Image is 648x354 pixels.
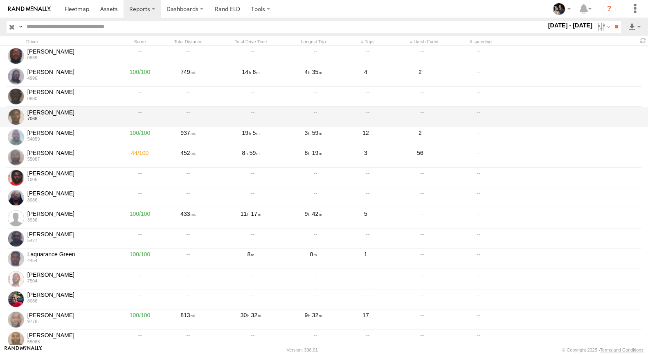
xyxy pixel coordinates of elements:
[341,148,390,167] a: 3
[27,55,115,60] div: 0839
[312,211,322,217] span: 42
[27,149,115,157] a: [PERSON_NAME]
[119,128,160,147] a: 100
[27,68,115,76] a: [PERSON_NAME]
[341,67,390,86] a: 4
[27,291,115,298] a: [PERSON_NAME]
[600,347,643,352] a: Terms and Conditions
[17,21,24,33] label: Search Query
[119,148,160,167] a: 44
[27,48,115,55] a: [PERSON_NAME]
[27,271,115,278] a: [PERSON_NAME]
[27,76,115,81] div: 4996
[27,332,115,339] a: [PERSON_NAME]
[27,129,115,137] a: [PERSON_NAME]
[216,39,286,45] div: Total Drive Time
[312,150,322,156] span: 19
[287,347,318,352] div: Version: 308.01
[305,312,310,318] span: 9
[8,6,51,12] img: rand-logo.svg
[547,21,594,30] label: [DATE] - [DATE]
[251,211,261,217] span: 17
[27,190,115,197] a: [PERSON_NAME]
[119,310,160,329] a: 100
[312,312,322,318] span: 32
[305,130,310,136] span: 3
[164,148,213,167] div: 452
[164,39,213,45] div: Total Distance
[341,249,390,268] a: 1
[27,157,115,161] div: 55087
[289,39,338,45] div: Longest Trip
[394,148,447,167] div: 56
[241,211,250,217] span: 11
[27,197,115,202] div: 8086
[4,346,42,354] a: Visit our Website
[252,69,259,75] span: 6
[242,69,251,75] span: 14
[251,312,261,318] span: 32
[454,39,507,45] div: # speeding
[242,130,251,136] span: 19
[27,116,115,121] div: 7068
[164,209,213,228] div: 433
[398,39,451,45] div: # Harsh Event
[248,251,254,258] span: 8
[310,251,317,258] span: 8
[27,258,115,263] div: 4454
[27,88,115,96] a: [PERSON_NAME]
[27,137,115,141] div: 54059
[27,217,115,222] div: 3936
[27,339,115,344] div: 55088
[119,249,160,268] a: 100
[341,39,394,45] div: # Trips
[119,67,160,86] a: 100
[119,39,160,45] div: Score
[312,69,322,75] span: 35
[27,231,115,238] a: [PERSON_NAME]
[628,21,641,33] label: Export results as...
[312,130,322,136] span: 59
[562,347,643,352] div: © Copyright 2025 -
[242,150,248,156] span: 8
[241,312,250,318] span: 30
[27,109,115,116] a: [PERSON_NAME]
[250,150,260,156] span: 59
[27,278,115,283] div: 7504
[305,150,310,156] span: 8
[27,311,115,319] a: [PERSON_NAME]
[164,67,213,86] div: 749
[594,21,612,33] label: Search Filter Options
[119,209,160,228] a: 100
[341,128,390,147] a: 12
[252,130,259,136] span: 5
[164,310,213,329] div: 813
[305,69,310,75] span: 4
[27,96,115,101] div: 0880
[394,128,447,147] div: 2
[394,67,447,86] div: 2
[341,310,390,329] a: 17
[27,177,115,182] div: 1005
[550,3,574,15] div: Lauren Jackson
[638,37,648,45] span: Refresh
[305,211,310,217] span: 9
[27,210,115,217] a: [PERSON_NAME]
[341,209,390,228] a: 5
[26,39,116,45] div: Driver
[27,319,115,324] div: 9778
[27,251,115,258] a: Laquarance Green
[164,128,213,147] div: 937
[27,238,115,243] div: 5427
[27,298,115,303] div: 8086
[603,2,616,16] i: ?
[27,170,115,177] a: [PERSON_NAME]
